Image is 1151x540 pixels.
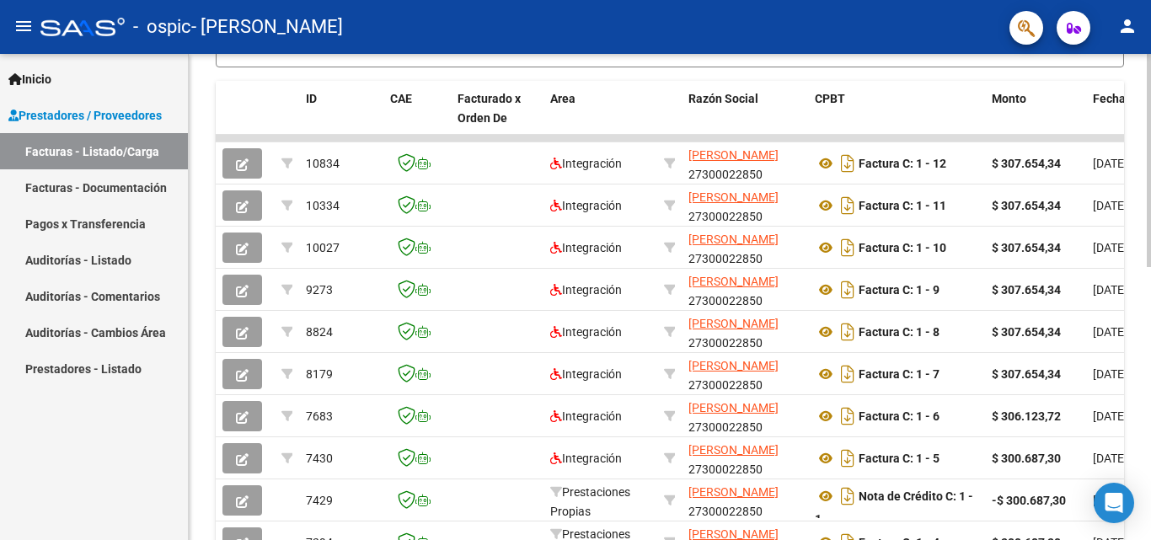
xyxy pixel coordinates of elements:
div: 27300022850 [688,441,801,476]
i: Descargar documento [837,403,859,430]
div: 27300022850 [688,398,801,434]
i: Descargar documento [837,318,859,345]
i: Descargar documento [837,150,859,177]
span: Prestaciones Propias [550,485,630,518]
span: 7683 [306,409,333,423]
div: 27300022850 [688,146,801,181]
div: 27300022850 [688,483,801,518]
span: 8179 [306,367,333,381]
span: Integración [550,199,622,212]
span: [DATE] [1093,157,1127,170]
span: [PERSON_NAME] [688,443,779,457]
span: 8824 [306,325,333,339]
span: 7429 [306,494,333,507]
strong: Factura C: 1 - 7 [859,367,940,381]
span: [PERSON_NAME] [688,190,779,204]
strong: Factura C: 1 - 10 [859,241,946,254]
span: CPBT [815,92,845,105]
strong: Factura C: 1 - 6 [859,409,940,423]
span: [PERSON_NAME] [688,275,779,288]
span: Integración [550,325,622,339]
datatable-header-cell: CPBT [808,81,985,155]
span: [DATE] [1093,199,1127,212]
datatable-header-cell: Area [543,81,657,155]
strong: -$ 300.687,30 [992,494,1066,507]
span: 10834 [306,157,340,170]
span: [PERSON_NAME] [688,359,779,372]
strong: Factura C: 1 - 11 [859,199,946,212]
mat-icon: menu [13,16,34,36]
span: [DATE] [1093,325,1127,339]
datatable-header-cell: CAE [383,81,451,155]
i: Descargar documento [837,483,859,510]
span: [DATE] [1093,283,1127,297]
span: [PERSON_NAME] [688,148,779,162]
span: [DATE] [1093,452,1127,465]
strong: $ 307.654,34 [992,199,1061,212]
i: Descargar documento [837,276,859,303]
span: [PERSON_NAME] [688,233,779,246]
span: CAE [390,92,412,105]
span: Integración [550,409,622,423]
strong: Factura C: 1 - 9 [859,283,940,297]
datatable-header-cell: Monto [985,81,1086,155]
i: Descargar documento [837,361,859,388]
strong: $ 306.123,72 [992,409,1061,423]
strong: $ 307.654,34 [992,283,1061,297]
span: - ospic [133,8,191,45]
strong: $ 300.687,30 [992,452,1061,465]
span: Monto [992,92,1026,105]
span: Integración [550,283,622,297]
span: Inicio [8,70,51,88]
span: Facturado x Orden De [458,92,521,125]
span: 10027 [306,241,340,254]
div: 27300022850 [688,230,801,265]
div: 27300022850 [688,188,801,223]
div: Open Intercom Messenger [1094,483,1134,523]
strong: Factura C: 1 - 12 [859,157,946,170]
i: Descargar documento [837,445,859,472]
strong: Nota de Crédito C: 1 - 1 [815,489,973,526]
span: Prestadores / Proveedores [8,106,162,125]
span: [PERSON_NAME] [688,317,779,330]
span: [DATE] [1093,241,1127,254]
datatable-header-cell: Razón Social [682,81,808,155]
mat-icon: person [1117,16,1138,36]
span: Integración [550,452,622,465]
span: Integración [550,157,622,170]
div: 27300022850 [688,356,801,392]
datatable-header-cell: Facturado x Orden De [451,81,543,155]
span: [DATE] [1093,409,1127,423]
strong: $ 307.654,34 [992,325,1061,339]
span: 7430 [306,452,333,465]
datatable-header-cell: ID [299,81,383,155]
span: [DATE] [1093,367,1127,381]
span: 9273 [306,283,333,297]
span: [PERSON_NAME] [688,401,779,414]
span: 10334 [306,199,340,212]
span: Area [550,92,575,105]
span: ID [306,92,317,105]
span: Integración [550,241,622,254]
div: 27300022850 [688,314,801,350]
span: [PERSON_NAME] [688,485,779,499]
strong: Factura C: 1 - 8 [859,325,940,339]
strong: $ 307.654,34 [992,241,1061,254]
i: Descargar documento [837,234,859,261]
span: - [PERSON_NAME] [191,8,343,45]
div: 27300022850 [688,272,801,307]
strong: Factura C: 1 - 5 [859,452,940,465]
span: Integración [550,367,622,381]
span: [DATE] [1093,494,1127,507]
span: Razón Social [688,92,758,105]
strong: $ 307.654,34 [992,367,1061,381]
i: Descargar documento [837,192,859,219]
strong: $ 307.654,34 [992,157,1061,170]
